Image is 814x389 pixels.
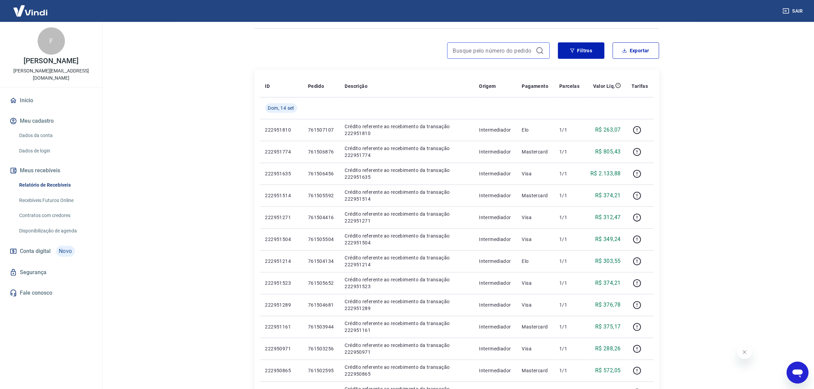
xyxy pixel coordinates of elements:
[522,367,548,374] p: Mastercard
[265,367,297,374] p: 222950865
[479,280,511,286] p: Intermediador
[345,83,368,90] p: Descrição
[559,126,579,133] p: 1/1
[345,364,468,377] p: Crédito referente ao recebimento da transação 222950865
[522,280,548,286] p: Visa
[308,367,334,374] p: 761502595
[479,258,511,265] p: Intermediador
[265,301,297,308] p: 222951289
[308,83,324,90] p: Pedido
[479,192,511,199] p: Intermediador
[787,362,809,384] iframe: Botão para abrir a janela de mensagens
[522,126,548,133] p: Elo
[522,170,548,177] p: Visa
[4,5,57,10] span: Olá! Precisa de ajuda?
[56,246,75,257] span: Novo
[593,83,615,90] p: Valor Líq.
[595,126,621,134] p: R$ 263,07
[595,191,621,200] p: R$ 374,21
[5,67,97,82] p: [PERSON_NAME][EMAIL_ADDRESS][DOMAIN_NAME]
[24,57,78,65] p: [PERSON_NAME]
[8,243,94,259] a: Conta digitalNovo
[308,345,334,352] p: 761503256
[345,167,468,180] p: Crédito referente ao recebimento da transação 222951635
[265,83,270,90] p: ID
[595,257,621,265] p: R$ 303,55
[559,323,579,330] p: 1/1
[453,45,533,56] input: Busque pelo número do pedido
[345,276,468,290] p: Crédito referente ao recebimento da transação 222951523
[308,280,334,286] p: 761505652
[559,148,579,155] p: 1/1
[595,148,621,156] p: R$ 805,43
[16,209,94,223] a: Contratos com credores
[559,280,579,286] p: 1/1
[265,236,297,243] p: 222951504
[559,214,579,221] p: 1/1
[613,42,659,59] button: Exportar
[265,126,297,133] p: 222951810
[522,83,548,90] p: Pagamento
[479,236,511,243] p: Intermediador
[522,236,548,243] p: Visa
[559,83,579,90] p: Parcelas
[345,298,468,312] p: Crédito referente ao recebimento da transação 222951289
[522,345,548,352] p: Visa
[595,345,621,353] p: R$ 288,26
[595,213,621,222] p: R$ 312,47
[265,214,297,221] p: 222951271
[345,211,468,224] p: Crédito referente ao recebimento da transação 222951271
[479,126,511,133] p: Intermediador
[16,224,94,238] a: Disponibilização de agenda
[345,189,468,202] p: Crédito referente ao recebimento da transação 222951514
[559,258,579,265] p: 1/1
[479,170,511,177] p: Intermediador
[308,170,334,177] p: 761506456
[345,123,468,137] p: Crédito referente ao recebimento da transação 222951810
[308,214,334,221] p: 761504416
[558,42,604,59] button: Filtros
[345,145,468,159] p: Crédito referente ao recebimento da transação 222951774
[559,192,579,199] p: 1/1
[590,170,620,178] p: R$ 2.133,88
[345,342,468,356] p: Crédito referente ao recebimento da transação 222950971
[522,301,548,308] p: Visa
[16,193,94,207] a: Recebíveis Futuros Online
[479,367,511,374] p: Intermediador
[308,301,334,308] p: 761504681
[479,301,511,308] p: Intermediador
[265,170,297,177] p: 222951635
[8,265,94,280] a: Segurança
[345,254,468,268] p: Crédito referente ao recebimento da transação 222951214
[308,148,334,155] p: 761506876
[595,366,621,375] p: R$ 572,05
[479,214,511,221] p: Intermediador
[265,148,297,155] p: 222951774
[308,192,334,199] p: 761505592
[522,258,548,265] p: Elo
[522,214,548,221] p: Visa
[479,323,511,330] p: Intermediador
[308,258,334,265] p: 761504134
[595,323,621,331] p: R$ 375,17
[20,246,51,256] span: Conta digital
[595,279,621,287] p: R$ 374,21
[738,345,751,359] iframe: Fechar mensagem
[8,113,94,129] button: Meu cadastro
[265,192,297,199] p: 222951514
[632,83,648,90] p: Tarifas
[559,367,579,374] p: 1/1
[559,345,579,352] p: 1/1
[16,178,94,192] a: Relatório de Recebíveis
[16,144,94,158] a: Dados de login
[8,93,94,108] a: Início
[308,126,334,133] p: 761507107
[345,320,468,334] p: Crédito referente ao recebimento da transação 222951161
[479,83,496,90] p: Origem
[522,323,548,330] p: Mastercard
[781,5,806,17] button: Sair
[595,235,621,243] p: R$ 349,24
[265,345,297,352] p: 222950971
[522,192,548,199] p: Mastercard
[8,163,94,178] button: Meus recebíveis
